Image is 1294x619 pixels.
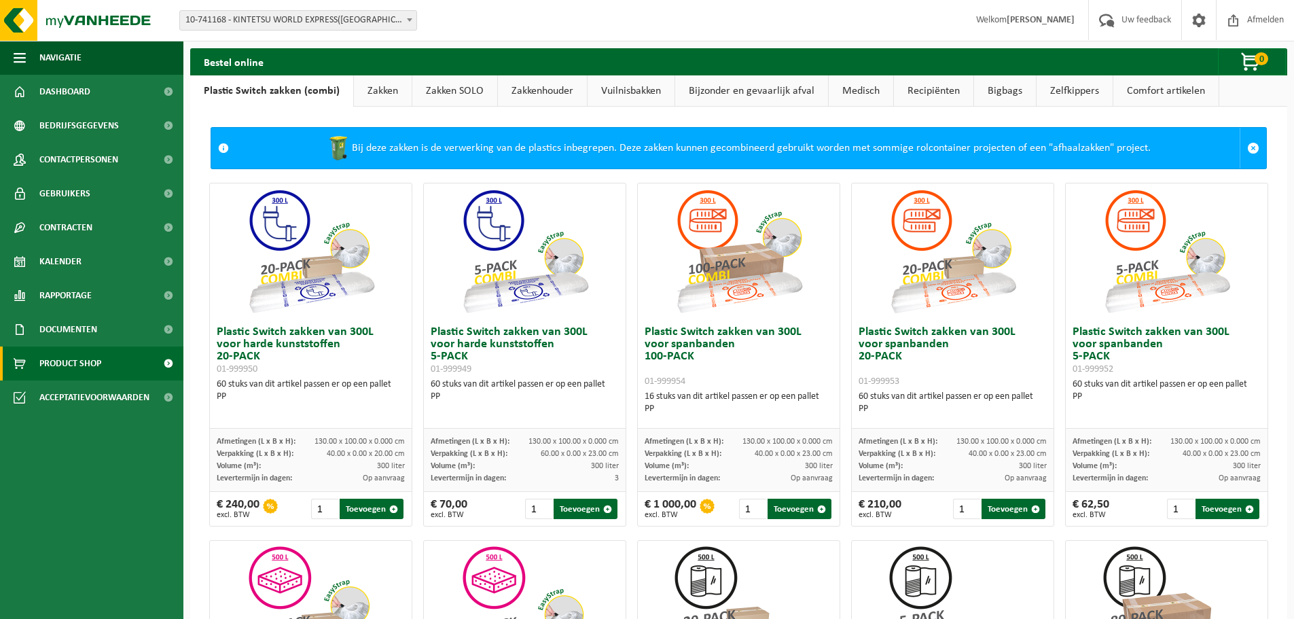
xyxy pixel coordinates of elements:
[412,75,497,107] a: Zakken SOLO
[885,183,1021,319] img: 01-999953
[768,499,831,519] button: Toevoegen
[363,474,405,482] span: Op aanvraag
[217,326,405,375] h3: Plastic Switch zakken van 300L voor harde kunststoffen 20-PACK
[953,499,981,519] input: 1
[1170,438,1261,446] span: 130.00 x 100.00 x 0.000 cm
[431,462,475,470] span: Volume (m³):
[1005,474,1047,482] span: Op aanvraag
[498,75,587,107] a: Zakkenhouder
[969,450,1047,458] span: 40.00 x 0.00 x 23.00 cm
[859,474,934,482] span: Levertermijn in dagen:
[528,438,619,446] span: 130.00 x 100.00 x 0.000 cm
[39,245,82,279] span: Kalender
[829,75,893,107] a: Medisch
[1073,474,1148,482] span: Levertermijn in dagen:
[1196,499,1259,519] button: Toevoegen
[431,378,619,403] div: 60 stuks van dit artikel passen er op een pallet
[39,211,92,245] span: Contracten
[431,511,467,519] span: excl. BTW
[217,474,292,482] span: Levertermijn in dagen:
[1073,511,1109,519] span: excl. BTW
[645,376,685,387] span: 01-999954
[859,403,1047,415] div: PP
[243,183,379,319] img: 01-999950
[217,511,259,519] span: excl. BTW
[39,381,149,414] span: Acceptatievoorwaarden
[859,462,903,470] span: Volume (m³):
[325,135,352,162] img: WB-0240-HPE-GN-50.png
[431,391,619,403] div: PP
[1073,450,1149,458] span: Verpakking (L x B x H):
[859,391,1047,415] div: 60 stuks van dit artikel passen er op een pallet
[1073,499,1109,519] div: € 62,50
[645,403,833,415] div: PP
[645,450,721,458] span: Verpakking (L x B x H):
[1073,326,1261,375] h3: Plastic Switch zakken van 300L voor spanbanden 5-PACK
[39,109,119,143] span: Bedrijfsgegevens
[645,391,833,415] div: 16 stuks van dit artikel passen er op een pallet
[39,41,82,75] span: Navigatie
[311,499,339,519] input: 1
[859,438,937,446] span: Afmetingen (L x B x H):
[431,499,467,519] div: € 70,00
[859,499,901,519] div: € 210,00
[217,462,261,470] span: Volume (m³):
[859,376,899,387] span: 01-999953
[377,462,405,470] span: 300 liter
[457,183,593,319] img: 01-999949
[859,511,901,519] span: excl. BTW
[739,499,767,519] input: 1
[982,499,1045,519] button: Toevoegen
[340,499,403,519] button: Toevoegen
[1099,183,1235,319] img: 01-999952
[1073,391,1261,403] div: PP
[645,326,833,387] h3: Plastic Switch zakken van 300L voor spanbanden 100-PACK
[236,128,1240,169] div: Bij deze zakken is de verwerking van de plastics inbegrepen. Deze zakken kunnen gecombineerd gebr...
[431,326,619,375] h3: Plastic Switch zakken van 300L voor harde kunststoffen 5-PACK
[431,438,509,446] span: Afmetingen (L x B x H):
[1240,128,1266,169] a: Sluit melding
[39,75,90,109] span: Dashboard
[645,438,723,446] span: Afmetingen (L x B x H):
[591,462,619,470] span: 300 liter
[675,75,828,107] a: Bijzonder en gevaarlijk afval
[1183,450,1261,458] span: 40.00 x 0.00 x 23.00 cm
[1073,438,1151,446] span: Afmetingen (L x B x H):
[894,75,973,107] a: Recipiënten
[755,450,833,458] span: 40.00 x 0.00 x 23.00 cm
[1019,462,1047,470] span: 300 liter
[1073,378,1261,403] div: 60 stuks van dit artikel passen er op een pallet
[554,499,617,519] button: Toevoegen
[541,450,619,458] span: 60.00 x 0.00 x 23.00 cm
[805,462,833,470] span: 300 liter
[431,364,471,374] span: 01-999949
[974,75,1036,107] a: Bigbags
[217,364,257,374] span: 01-999950
[180,11,416,30] span: 10-741168 - KINTETSU WORLD EXPRESS(BENELUX) BO - MACHELEN
[39,143,118,177] span: Contactpersonen
[190,48,277,75] h2: Bestel online
[354,75,412,107] a: Zakken
[645,499,696,519] div: € 1 000,00
[1113,75,1219,107] a: Comfort artikelen
[39,313,97,347] span: Documenten
[1073,462,1117,470] span: Volume (m³):
[179,10,417,31] span: 10-741168 - KINTETSU WORLD EXPRESS(BENELUX) BO - MACHELEN
[859,450,935,458] span: Verpakking (L x B x H):
[217,438,295,446] span: Afmetingen (L x B x H):
[742,438,833,446] span: 130.00 x 100.00 x 0.000 cm
[314,438,405,446] span: 130.00 x 100.00 x 0.000 cm
[1007,15,1075,25] strong: [PERSON_NAME]
[217,378,405,403] div: 60 stuks van dit artikel passen er op een pallet
[217,391,405,403] div: PP
[1218,48,1286,75] button: 0
[217,450,293,458] span: Verpakking (L x B x H):
[327,450,405,458] span: 40.00 x 0.00 x 20.00 cm
[615,474,619,482] span: 3
[791,474,833,482] span: Op aanvraag
[431,450,507,458] span: Verpakking (L x B x H):
[1167,499,1195,519] input: 1
[588,75,675,107] a: Vuilnisbakken
[1233,462,1261,470] span: 300 liter
[671,183,807,319] img: 01-999954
